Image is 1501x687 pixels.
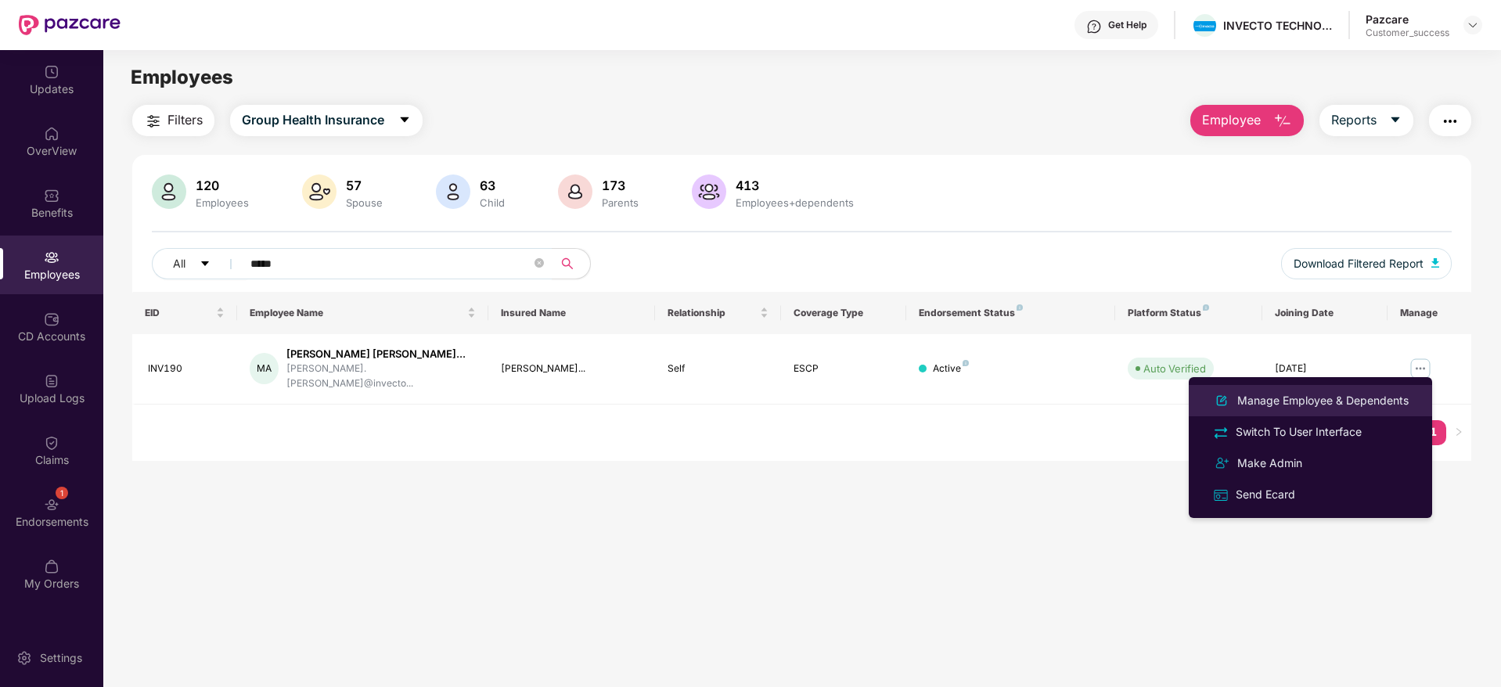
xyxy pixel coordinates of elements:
[1441,112,1460,131] img: svg+xml;base64,PHN2ZyB4bWxucz0iaHR0cDovL3d3dy53My5vcmcvMjAwMC9zdmciIHdpZHRoPSIyNCIgaGVpZ2h0PSIyNC...
[1446,420,1471,445] button: right
[1431,258,1439,268] img: svg+xml;base64,PHN2ZyB4bWxucz0iaHR0cDovL3d3dy53My5vcmcvMjAwMC9zdmciIHhtbG5zOnhsaW5rPSJodHRwOi8vd3...
[44,250,59,265] img: svg+xml;base64,PHN2ZyBpZD0iRW1wbG95ZWVzIiB4bWxucz0iaHR0cDovL3d3dy53My5vcmcvMjAwMC9zdmciIHdpZHRoPS...
[152,248,247,279] button: Allcaret-down
[193,196,252,209] div: Employees
[56,487,68,499] div: 1
[963,360,969,366] img: svg+xml;base64,PHN2ZyB4bWxucz0iaHR0cDovL3d3dy53My5vcmcvMjAwMC9zdmciIHdpZHRoPSI4IiBoZWlnaHQ9IjgiIH...
[733,196,857,209] div: Employees+dependents
[167,110,203,130] span: Filters
[1262,292,1388,334] th: Joining Date
[16,650,32,666] img: svg+xml;base64,PHN2ZyBpZD0iU2V0dGluZy0yMHgyMCIgeG1sbnM9Imh0dHA6Ly93d3cudzMub3JnLzIwMDAvc3ZnIiB3aW...
[1421,420,1446,444] a: 1
[1203,304,1209,311] img: svg+xml;base64,PHN2ZyB4bWxucz0iaHR0cDovL3d3dy53My5vcmcvMjAwMC9zdmciIHdpZHRoPSI4IiBoZWlnaHQ9IjgiIH...
[44,373,59,389] img: svg+xml;base64,PHN2ZyBpZD0iVXBsb2FkX0xvZ3MiIGRhdGEtbmFtZT0iVXBsb2FkIExvZ3MiIHhtbG5zPSJodHRwOi8vd3...
[1408,356,1433,381] img: manageButton
[436,174,470,209] img: svg+xml;base64,PHN2ZyB4bWxucz0iaHR0cDovL3d3dy53My5vcmcvMjAwMC9zdmciIHhtbG5zOnhsaW5rPSJodHRwOi8vd3...
[242,110,384,130] span: Group Health Insurance
[19,15,121,35] img: New Pazcare Logo
[1193,21,1216,32] img: invecto.png
[250,307,464,319] span: Employee Name
[1388,292,1471,334] th: Manage
[1234,392,1412,409] div: Manage Employee & Dependents
[250,353,279,384] div: MA
[1017,304,1023,311] img: svg+xml;base64,PHN2ZyB4bWxucz0iaHR0cDovL3d3dy53My5vcmcvMjAwMC9zdmciIHdpZHRoPSI4IiBoZWlnaHQ9IjgiIH...
[1294,255,1424,272] span: Download Filtered Report
[1366,27,1449,39] div: Customer_success
[1233,423,1365,441] div: Switch To User Interface
[132,105,214,136] button: Filters
[1212,391,1231,410] img: svg+xml;base64,PHN2ZyB4bWxucz0iaHR0cDovL3d3dy53My5vcmcvMjAwMC9zdmciIHhtbG5zOnhsaW5rPSJodHRwOi8vd3...
[552,248,591,279] button: search
[558,174,592,209] img: svg+xml;base64,PHN2ZyB4bWxucz0iaHR0cDovL3d3dy53My5vcmcvMjAwMC9zdmciIHhtbG5zOnhsaW5rPSJodHRwOi8vd3...
[488,292,656,334] th: Insured Name
[343,196,386,209] div: Spouse
[44,188,59,203] img: svg+xml;base64,PHN2ZyBpZD0iQmVuZWZpdHMiIHhtbG5zPSJodHRwOi8vd3d3LnczLm9yZy8yMDAwL3N2ZyIgd2lkdGg9Ij...
[1212,424,1229,441] img: svg+xml;base64,PHN2ZyB4bWxucz0iaHR0cDovL3d3dy53My5vcmcvMjAwMC9zdmciIHdpZHRoPSIyNCIgaGVpZ2h0PSIyNC...
[1421,420,1446,445] li: 1
[692,174,726,209] img: svg+xml;base64,PHN2ZyB4bWxucz0iaHR0cDovL3d3dy53My5vcmcvMjAwMC9zdmciIHhtbG5zOnhsaW5rPSJodHRwOi8vd3...
[1281,248,1452,279] button: Download Filtered Report
[44,311,59,327] img: svg+xml;base64,PHN2ZyBpZD0iQ0RfQWNjb3VudHMiIGRhdGEtbmFtZT0iQ0QgQWNjb3VudHMiIHhtbG5zPSJodHRwOi8vd3...
[44,126,59,142] img: svg+xml;base64,PHN2ZyBpZD0iSG9tZSIgeG1sbnM9Imh0dHA6Ly93d3cudzMub3JnLzIwMDAvc3ZnIiB3aWR0aD0iMjAiIG...
[1446,420,1471,445] li: Next Page
[1467,19,1479,31] img: svg+xml;base64,PHN2ZyBpZD0iRHJvcGRvd24tMzJ4MzIiIHhtbG5zPSJodHRwOi8vd3d3LnczLm9yZy8yMDAwL3N2ZyIgd2...
[933,361,969,376] div: Active
[1331,110,1377,130] span: Reports
[132,292,237,334] th: EID
[477,196,508,209] div: Child
[1143,361,1206,376] div: Auto Verified
[1275,361,1375,376] div: [DATE]
[668,307,756,319] span: Relationship
[919,307,1103,319] div: Endorsement Status
[131,66,233,88] span: Employees
[599,196,642,209] div: Parents
[501,361,643,376] div: [PERSON_NAME]...
[552,257,582,270] span: search
[44,559,59,574] img: svg+xml;base64,PHN2ZyBpZD0iTXlfT3JkZXJzIiBkYXRhLW5hbWU9Ik15IE9yZGVycyIgeG1sbnM9Imh0dHA6Ly93d3cudz...
[535,258,544,268] span: close-circle
[343,178,386,193] div: 57
[144,112,163,131] img: svg+xml;base64,PHN2ZyB4bWxucz0iaHR0cDovL3d3dy53My5vcmcvMjAwMC9zdmciIHdpZHRoPSIyNCIgaGVpZ2h0PSIyNC...
[1366,12,1449,27] div: Pazcare
[230,105,423,136] button: Group Health Insurancecaret-down
[1212,487,1229,504] img: svg+xml;base64,PHN2ZyB4bWxucz0iaHR0cDovL3d3dy53My5vcmcvMjAwMC9zdmciIHdpZHRoPSIxNiIgaGVpZ2h0PSIxNi...
[794,361,894,376] div: ESCP
[35,650,87,666] div: Settings
[193,178,252,193] div: 120
[668,361,768,376] div: Self
[1086,19,1102,34] img: svg+xml;base64,PHN2ZyBpZD0iSGVscC0zMngzMiIgeG1sbnM9Imh0dHA6Ly93d3cudzMub3JnLzIwMDAvc3ZnIiB3aWR0aD...
[44,497,59,513] img: svg+xml;base64,PHN2ZyBpZD0iRW5kb3JzZW1lbnRzIiB4bWxucz0iaHR0cDovL3d3dy53My5vcmcvMjAwMC9zdmciIHdpZH...
[145,307,213,319] span: EID
[44,64,59,80] img: svg+xml;base64,PHN2ZyBpZD0iVXBkYXRlZCIgeG1sbnM9Imh0dHA6Ly93d3cudzMub3JnLzIwMDAvc3ZnIiB3aWR0aD0iMj...
[1454,427,1463,437] span: right
[655,292,780,334] th: Relationship
[1273,112,1292,131] img: svg+xml;base64,PHN2ZyB4bWxucz0iaHR0cDovL3d3dy53My5vcmcvMjAwMC9zdmciIHhtbG5zOnhsaW5rPSJodHRwOi8vd3...
[44,435,59,451] img: svg+xml;base64,PHN2ZyBpZD0iQ2xhaW0iIHhtbG5zPSJodHRwOi8vd3d3LnczLm9yZy8yMDAwL3N2ZyIgd2lkdGg9IjIwIi...
[599,178,642,193] div: 173
[1190,105,1304,136] button: Employee
[286,361,476,391] div: [PERSON_NAME].[PERSON_NAME]@invecto...
[173,255,185,272] span: All
[237,292,488,334] th: Employee Name
[477,178,508,193] div: 63
[148,361,225,376] div: INV190
[781,292,906,334] th: Coverage Type
[200,258,211,271] span: caret-down
[152,174,186,209] img: svg+xml;base64,PHN2ZyB4bWxucz0iaHR0cDovL3d3dy53My5vcmcvMjAwMC9zdmciIHhtbG5zOnhsaW5rPSJodHRwOi8vd3...
[1202,110,1261,130] span: Employee
[733,178,857,193] div: 413
[1389,113,1402,128] span: caret-down
[398,113,411,128] span: caret-down
[1223,18,1333,33] div: INVECTO TECHNOLOGIES PRIVATE LIMITED
[1234,455,1305,472] div: Make Admin
[1212,454,1231,473] img: svg+xml;base64,PHN2ZyB4bWxucz0iaHR0cDovL3d3dy53My5vcmcvMjAwMC9zdmciIHdpZHRoPSIyNCIgaGVpZ2h0PSIyNC...
[302,174,337,209] img: svg+xml;base64,PHN2ZyB4bWxucz0iaHR0cDovL3d3dy53My5vcmcvMjAwMC9zdmciIHhtbG5zOnhsaW5rPSJodHRwOi8vd3...
[1319,105,1413,136] button: Reportscaret-down
[1108,19,1146,31] div: Get Help
[286,347,476,361] div: [PERSON_NAME] [PERSON_NAME]...
[1128,307,1249,319] div: Platform Status
[1233,486,1298,503] div: Send Ecard
[535,257,544,272] span: close-circle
